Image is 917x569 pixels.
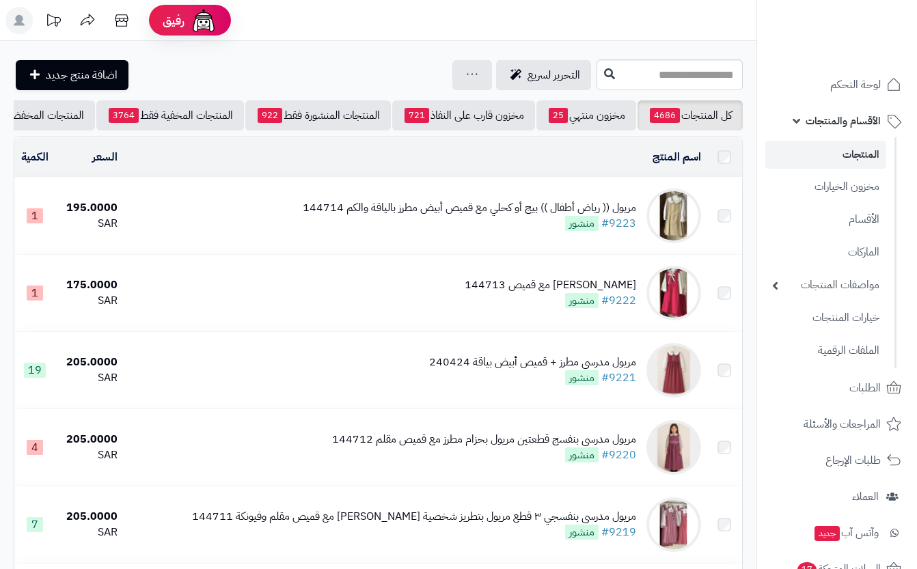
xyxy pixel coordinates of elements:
[646,266,701,320] img: مريول مدرسي فوشي مع قميص 144713
[109,108,139,123] span: 3764
[565,370,599,385] span: منشور
[46,67,118,83] span: اضافة منتج جديد
[765,480,909,513] a: العملاء
[565,525,599,540] span: منشور
[465,277,636,293] div: [PERSON_NAME] مع قميص 144713
[405,108,429,123] span: 721
[765,172,886,202] a: مخزون الخيارات
[61,447,118,463] div: SAR
[765,205,886,234] a: الأقسام
[852,487,879,506] span: العملاء
[61,293,118,309] div: SAR
[36,7,70,38] a: تحديثات المنصة
[765,408,909,441] a: المراجعات والأسئلة
[92,149,118,165] a: السعر
[765,372,909,404] a: الطلبات
[601,524,636,540] a: #9219
[765,141,886,169] a: المنتجات
[646,189,701,243] img: مريول (( رياض أطفال )) بيج أو كحلي مع قميص أبيض مطرز بالياقة والكم 144714
[815,526,840,541] span: جديد
[646,497,701,552] img: مريول مدرسي بنفسجي ٣ قطع مريول بتطريز شخصية ستيتش مع قميص مقلم وفيونكة 144711
[429,355,636,370] div: مريول مدرسي مطرز + قميص أبيض بياقة 240424
[61,277,118,293] div: 175.0000
[245,100,391,130] a: المنتجات المنشورة فقط922
[61,355,118,370] div: 205.0000
[653,149,701,165] a: اسم المنتج
[765,336,886,365] a: الملفات الرقمية
[96,100,244,130] a: المنتجات المخفية فقط3764
[849,378,881,398] span: الطلبات
[303,200,636,216] div: مريول (( رياض أطفال )) بيج أو كحلي مع قميص أبيض مطرز بالياقة والكم 144714
[601,292,636,309] a: #9222
[765,303,886,333] a: خيارات المنتجات
[549,108,568,123] span: 25
[24,363,46,378] span: 19
[765,444,909,477] a: طلبات الإرجاع
[16,60,128,90] a: اضافة منتج جديد
[392,100,535,130] a: مخزون قارب على النفاذ721
[565,216,599,231] span: منشور
[21,149,49,165] a: الكمية
[765,270,886,300] a: مواصفات المنتجات
[765,68,909,101] a: لوحة التحكم
[825,451,881,470] span: طلبات الإرجاع
[601,215,636,232] a: #9223
[565,293,599,308] span: منشور
[638,100,743,130] a: كل المنتجات4686
[830,75,881,94] span: لوحة التحكم
[536,100,636,130] a: مخزون منتهي25
[61,525,118,540] div: SAR
[565,447,599,462] span: منشور
[813,523,879,542] span: وآتس آب
[192,509,636,525] div: مريول مدرسي بنفسجي ٣ قطع مريول بتطريز شخصية [PERSON_NAME] مع قميص مقلم وفيونكة 144711
[258,108,282,123] span: 922
[27,286,43,301] span: 1
[765,238,886,267] a: الماركات
[27,440,43,455] span: 4
[806,111,881,130] span: الأقسام والمنتجات
[646,420,701,475] img: مريول مدرسي بنفسج قطعتين مريول بحزام مطرز مع قميص مقلم 144712
[61,432,118,447] div: 205.0000
[61,200,118,216] div: 195.0000
[163,12,184,29] span: رفيق
[61,509,118,525] div: 205.0000
[496,60,591,90] a: التحرير لسريع
[27,517,43,532] span: 7
[601,370,636,386] a: #9221
[27,208,43,223] span: 1
[528,67,580,83] span: التحرير لسريع
[61,370,118,386] div: SAR
[601,447,636,463] a: #9220
[646,343,701,398] img: مريول مدرسي مطرز + قميص أبيض بياقة 240424
[61,216,118,232] div: SAR
[332,432,636,447] div: مريول مدرسي بنفسج قطعتين مريول بحزام مطرز مع قميص مقلم 144712
[804,415,881,434] span: المراجعات والأسئلة
[650,108,680,123] span: 4686
[190,7,217,34] img: ai-face.png
[765,516,909,549] a: وآتس آبجديد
